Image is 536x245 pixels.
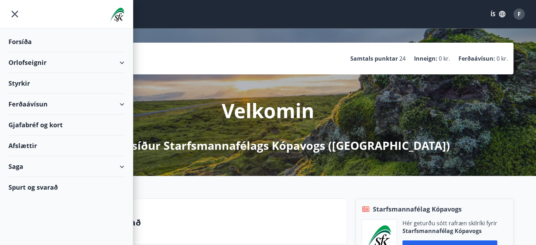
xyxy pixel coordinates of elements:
[402,227,497,235] p: Starfsmannafélag Kópavogs
[414,55,437,62] p: Inneign :
[110,8,124,22] img: union_logo
[86,138,450,153] p: á Mínar síður Starfsmannafélags Kópavogs ([GEOGRAPHIC_DATA])
[222,97,314,124] p: Velkomin
[458,55,495,62] p: Ferðaávísun :
[8,73,124,94] div: Styrkir
[8,94,124,115] div: Ferðaávísun
[8,177,124,197] div: Spurt og svarað
[8,135,124,156] div: Afslættir
[8,156,124,177] div: Saga
[487,8,509,20] button: ÍS
[439,55,450,62] span: 0 kr.
[8,115,124,135] div: Gjafabréf og kort
[511,6,528,23] button: F
[75,216,341,228] p: Spurt og svarað
[518,10,521,18] span: F
[373,204,462,214] span: Starfsmannafélag Kópavogs
[399,55,406,62] span: 24
[8,31,124,52] div: Forsíða
[350,55,398,62] p: Samtals punktar
[402,219,497,227] p: Hér geturðu sótt rafræn skilríki fyrir
[497,55,508,62] span: 0 kr.
[8,52,124,73] div: Orlofseignir
[8,8,21,20] button: menu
